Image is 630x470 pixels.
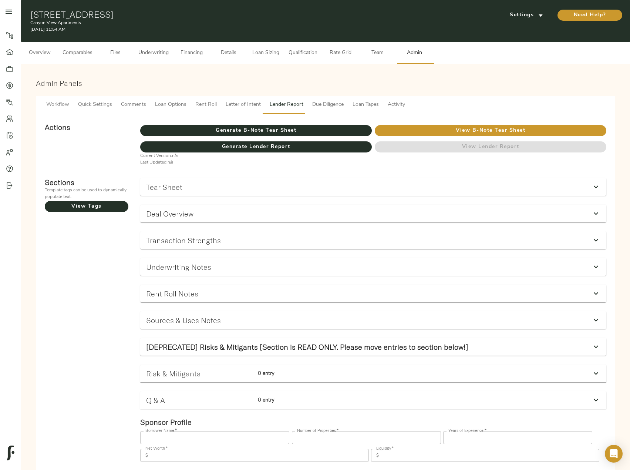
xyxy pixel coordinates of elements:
[312,100,344,110] span: Due Diligence
[146,316,221,325] h3: Sources & Uses Notes
[140,178,606,196] div: Tear Sheet
[140,311,606,329] div: Sources & Uses Notes
[252,48,280,58] span: Loan Sizing
[140,365,606,382] div: Risk & Mitigants0 entry
[140,142,372,152] span: Generate Lender Report
[375,126,606,135] span: View B-Note Tear Sheet
[363,48,391,58] span: Team
[258,396,274,403] strong: 0 entry
[178,48,206,58] span: Financing
[140,417,192,427] strong: Sponsor Profile
[557,10,622,21] button: Need Help?
[146,342,468,352] strong: [DEPRECATED] Risks & Mitigants [Section is READ ONLY. Please move entries to section below!]
[146,183,182,191] h3: Tear Sheet
[400,48,428,58] span: Admin
[63,48,92,58] span: Comparables
[146,369,252,378] h3: Risk & Mitigants
[565,11,615,20] span: Need Help?
[289,48,317,58] span: Qualification
[30,20,424,26] p: Canyon View Apartments
[605,445,623,463] div: Open Intercom Messenger
[146,236,221,245] h3: Transaction Strengths
[270,100,303,110] span: Lender Report
[146,289,198,298] h3: Rent Roll Notes
[140,205,606,222] div: Deal Overview
[140,152,372,159] p: Current Version: n/a
[258,370,274,376] strong: 0 entry
[26,48,54,58] span: Overview
[195,100,217,110] span: Rent Roll
[45,187,128,200] p: Template tags can be used to dynamically populate text.
[353,100,379,110] span: Loan Tapes
[506,11,547,20] span: Settings
[45,178,74,187] strong: Sections
[140,159,372,166] p: Last Updated: n/a
[388,100,405,110] span: Activity
[146,209,193,218] h3: Deal Overview
[138,48,169,58] span: Underwriting
[45,201,128,212] button: View Tags
[226,100,261,110] span: Letter of Intent
[375,125,606,136] button: View B-Note Tear Sheet
[46,100,69,110] span: Workflow
[101,48,129,58] span: Files
[155,100,186,110] span: Loan Options
[140,258,606,276] div: Underwriting Notes
[215,48,243,58] span: Details
[78,100,112,110] span: Quick Settings
[36,79,615,87] h3: Admin Panels
[121,100,146,110] span: Comments
[45,202,128,211] span: View Tags
[7,446,14,460] img: logo
[145,452,148,459] p: $
[140,141,372,152] button: Generate Lender Report
[140,338,606,356] div: [DEPRECATED] Risks & Mitigants [Section is READ ONLY. Please move entries to section below!]
[30,9,424,20] h1: [STREET_ADDRESS]
[45,122,70,132] strong: Actions
[146,263,211,271] h3: Underwriting Notes
[376,452,379,459] p: $
[140,125,372,136] button: Generate B-Note Tear Sheet
[30,26,424,33] p: [DATE] 11:54 AM
[140,126,372,135] span: Generate B-Note Tear Sheet
[146,396,252,404] h3: Q & A
[140,285,606,302] div: Rent Roll Notes
[326,48,354,58] span: Rate Grid
[140,231,606,249] div: Transaction Strengths
[499,10,554,21] button: Settings
[140,391,606,409] div: Q & A0 entry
